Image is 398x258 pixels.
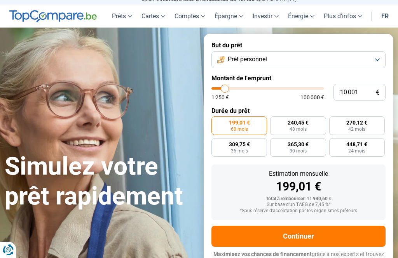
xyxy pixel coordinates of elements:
[218,202,379,208] div: Sur base d'un TAEG de 7,45 %*
[218,196,379,202] div: Total à rembourser: 11 940,60 €
[376,89,379,96] span: €
[231,127,248,132] span: 60 mois
[137,5,170,28] a: Cartes
[218,181,379,192] div: 199,01 €
[218,208,379,214] div: *Sous réserve d'acceptation par les organismes prêteurs
[248,5,283,28] a: Investir
[170,5,210,28] a: Comptes
[9,10,97,23] img: TopCompare
[213,251,312,257] span: Maximisez vos chances de financement
[210,5,248,28] a: Épargne
[229,142,250,147] span: 309,75 €
[229,120,250,125] span: 199,01 €
[211,51,386,68] button: Prêt personnel
[290,127,307,132] span: 48 mois
[346,142,367,147] span: 448,71 €
[346,120,367,125] span: 270,12 €
[290,149,307,153] span: 30 mois
[211,42,386,49] label: But du prêt
[107,5,137,28] a: Prêts
[211,226,386,247] button: Continuer
[5,152,194,211] h1: Simulez votre prêt rapidement
[231,149,248,153] span: 36 mois
[288,120,309,125] span: 240,45 €
[300,95,324,100] span: 100 000 €
[218,171,379,177] div: Estimation mensuelle
[377,5,393,28] a: fr
[211,107,386,114] label: Durée du prêt
[348,127,365,132] span: 42 mois
[211,95,229,100] span: 1 250 €
[283,5,319,28] a: Énergie
[228,55,267,64] span: Prêt personnel
[211,74,386,82] label: Montant de l'emprunt
[348,149,365,153] span: 24 mois
[288,142,309,147] span: 365,30 €
[319,5,367,28] a: Plus d'infos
